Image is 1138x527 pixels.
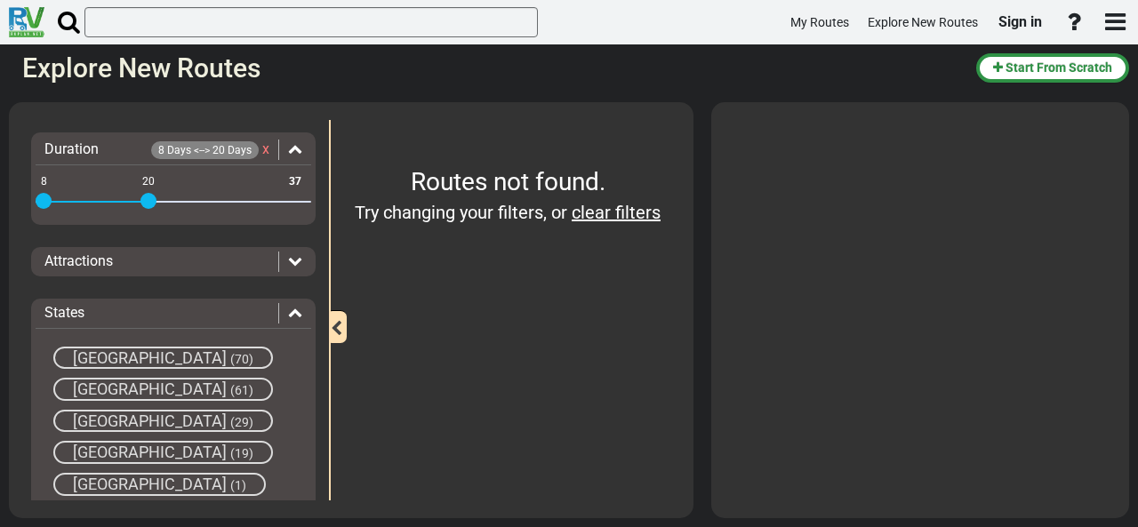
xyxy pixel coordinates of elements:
span: 8 Days <--> 20 Days [151,141,259,159]
img: RvPlanetLogo.png [9,7,44,37]
span: Sign in [998,13,1042,30]
span: (61) [230,383,253,397]
button: Start From Scratch [976,53,1129,83]
div: [GEOGRAPHIC_DATA] (19) [53,441,273,464]
span: Explore New Routes [868,15,978,29]
div: [GEOGRAPHIC_DATA] (1) [53,473,266,496]
span: 20 [140,173,157,190]
span: States [44,304,84,321]
div: Duration 8 Days <--> 20 Days x [36,140,311,160]
span: [GEOGRAPHIC_DATA] [73,443,227,461]
div: States [36,303,311,323]
span: Routes not found. [411,167,605,196]
div: [GEOGRAPHIC_DATA] (61) [53,378,273,401]
div: [GEOGRAPHIC_DATA] (70) [53,347,273,370]
span: Attractions [44,252,113,269]
a: clear filters [572,202,661,223]
span: [GEOGRAPHIC_DATA] [73,348,227,367]
span: Try changing your filters, or [355,202,567,223]
span: x [262,140,269,157]
span: (70) [230,352,253,366]
span: (19) [230,446,253,460]
a: Sign in [990,4,1050,41]
span: My Routes [790,15,849,29]
a: My Routes [782,5,857,40]
span: Duration [44,140,99,157]
a: Explore New Routes [860,5,986,40]
span: [GEOGRAPHIC_DATA] [73,475,227,493]
div: [GEOGRAPHIC_DATA] (29) [53,410,273,433]
span: (29) [230,415,253,429]
span: Start From Scratch [1006,60,1112,75]
div: Attractions [36,252,311,272]
h2: Explore New Routes [22,53,963,83]
span: [GEOGRAPHIC_DATA] [73,411,227,430]
span: [GEOGRAPHIC_DATA] [73,379,227,398]
span: (1) [230,478,246,492]
span: 37 [286,173,304,190]
span: 8 [38,173,50,190]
